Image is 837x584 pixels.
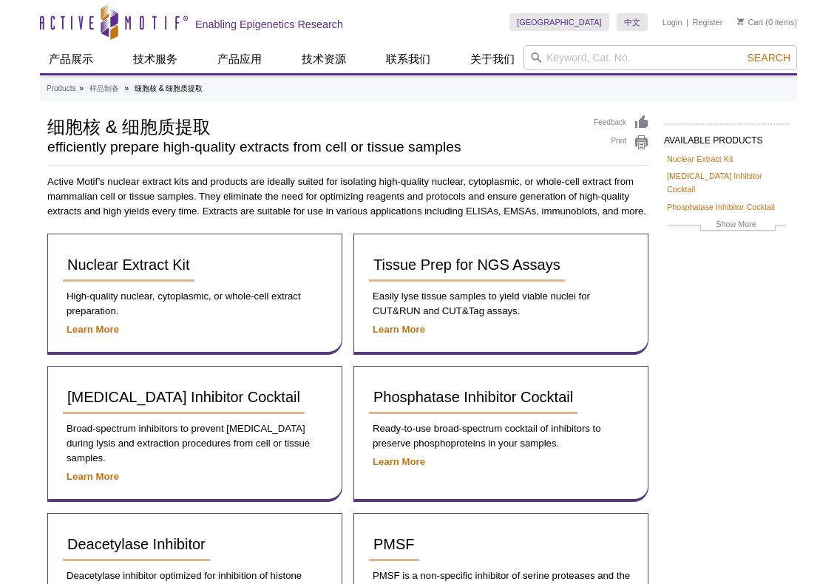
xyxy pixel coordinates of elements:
[124,45,186,73] a: 技术服务
[47,174,649,219] p: Active Motif’s nuclear extract kits and products are ideally suited for isolating high-quality nu...
[373,456,425,467] a: Learn More
[369,289,633,319] p: Easily lyse tissue samples to yield viable nuclei for CUT&RUN and CUT&Tag assays.
[523,45,797,70] input: Keyword, Cat. No.
[373,536,415,552] span: PMSF
[748,52,790,64] span: Search
[737,13,797,31] li: (0 items)
[135,84,203,92] li: 细胞核 & 细胞质提取
[79,84,84,92] li: »
[667,169,787,196] a: [MEDICAL_DATA] Inhibitor Cocktail
[63,289,327,319] p: High-quality nuclear, cytoplasmic, or whole-cell extract preparation.
[461,45,523,73] a: 关于我们
[509,13,609,31] a: [GEOGRAPHIC_DATA]
[369,381,577,414] a: Phosphatase Inhibitor Cocktail
[369,421,633,451] p: Ready-to-use broad-spectrum cocktail of inhibitors to preserve phosphoproteins in your samples.
[667,217,787,234] a: Show More
[195,18,343,31] h2: Enabling Epigenetics Research
[63,381,305,414] a: [MEDICAL_DATA] Inhibitor Cocktail
[664,123,790,150] h2: AVAILABLE PRODUCTS
[377,45,439,73] a: 联系我们
[63,529,210,561] a: Deacetylase Inhibitor
[369,529,419,561] a: PMSF
[209,45,271,73] a: 产品应用
[692,17,722,27] a: Register
[89,82,119,95] a: 样品制备
[67,324,119,335] a: Learn More
[67,389,300,405] span: [MEDICAL_DATA] Inhibitor Cocktail
[594,115,649,131] a: Feedback
[369,249,565,282] a: Tissue Prep for NGS Assays
[47,140,579,154] h2: efficiently prepare high-quality extracts from cell or tissue samples
[373,257,560,273] span: Tissue Prep for NGS Assays
[63,249,194,282] a: Nuclear Extract Kit
[743,51,795,64] button: Search
[373,389,573,405] span: Phosphatase Inhibitor Cocktail
[63,421,327,466] p: Broad-spectrum inhibitors to prevent [MEDICAL_DATA] during lysis and extraction procedures from c...
[67,471,119,482] a: Learn More
[737,18,744,25] img: Your Cart
[686,13,688,31] li: |
[617,13,648,31] a: 中文
[47,115,579,137] h1: 细胞核 & 细胞质提取
[125,84,129,92] li: »
[373,324,425,335] a: Learn More
[293,45,355,73] a: 技术资源
[663,17,682,27] a: Login
[737,17,763,27] a: Cart
[67,536,206,552] span: Deacetylase Inhibitor
[47,82,75,95] a: Products
[40,45,102,73] a: 产品展示
[594,135,649,151] a: Print
[667,200,775,214] a: Phosphatase Inhibitor Cocktail
[667,152,733,166] a: Nuclear Extract Kit
[67,257,190,273] span: Nuclear Extract Kit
